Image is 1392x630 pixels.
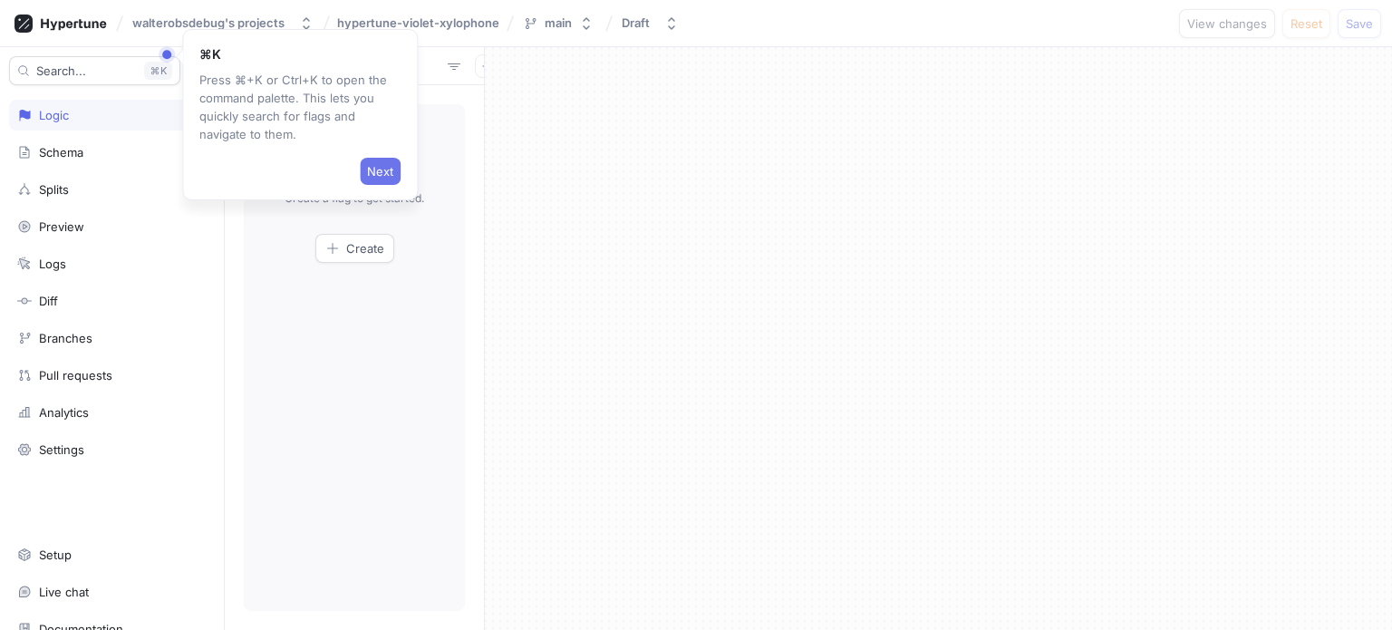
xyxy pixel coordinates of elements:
div: Live chat [39,585,89,599]
button: Create [315,234,394,263]
span: hypertune-violet-xylophone [337,16,499,29]
div: Draft [622,15,650,31]
button: Reset [1282,9,1330,38]
div: main [545,15,572,31]
button: Search...K [9,56,180,85]
div: walterobsdebug's projects [132,15,285,31]
div: Logs [39,257,66,271]
span: Reset [1290,18,1322,29]
span: Search... [36,65,86,76]
div: K [144,62,172,80]
div: Branches [39,331,92,345]
button: View changes [1179,9,1275,38]
div: Splits [39,182,69,197]
button: Save [1338,9,1381,38]
button: walterobsdebug's projects [125,8,321,38]
div: Logic [39,108,69,122]
div: Preview [39,219,84,234]
div: Schema [39,145,83,160]
span: View changes [1187,18,1267,29]
p: ⌘K [199,44,401,63]
button: main [516,8,601,38]
span: Create [346,243,384,254]
div: Settings [39,442,84,457]
span: Save [1346,18,1373,29]
div: Setup [39,548,72,562]
div: Analytics [39,405,89,420]
p: Press ⌘+K or Ctrl+K to open the command palette. This lets you quickly search for flags and navig... [199,71,401,143]
div: Pull requests [39,368,112,383]
div: Diff [39,294,58,308]
button: Draft [614,8,686,38]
